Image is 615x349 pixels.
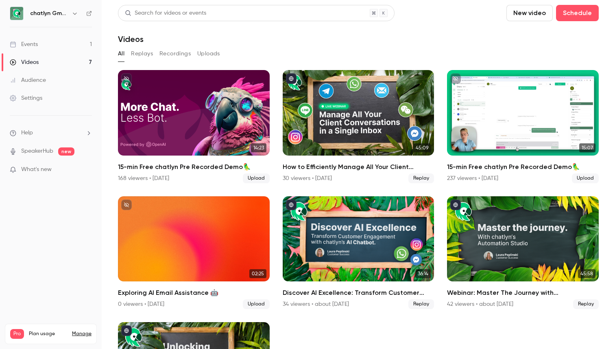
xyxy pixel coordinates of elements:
a: 45:09How to Efficiently Manage All Your Client Conversations in a Single Inbox30 viewers • [DATE]... [283,70,434,183]
span: 02:25 [249,269,266,278]
div: Audience [10,76,46,84]
button: published [450,200,461,210]
h2: 15-min Free chatlyn Pre Recorded Demo🦜 [118,162,270,172]
button: published [286,200,297,210]
li: Webinar: Master The Journey with chatlyn’s Automation Studio! 🌟 [447,196,599,309]
a: 14:2315-min Free chatlyn Pre Recorded Demo🦜168 viewers • [DATE]Upload [118,70,270,183]
span: 36:14 [415,269,431,278]
button: published [286,73,297,84]
span: Plan usage [29,331,67,337]
button: All [118,47,124,60]
a: 15:0715-min Free chatlyn Pre Recorded Demo🦜237 viewers • [DATE]Upload [447,70,599,183]
a: SpeakerHub [21,147,53,156]
div: 30 viewers • [DATE] [283,174,332,182]
div: 42 viewers • about [DATE] [447,300,513,308]
h2: Exploring AI Email Assistance 🤖 [118,288,270,298]
a: Manage [72,331,92,337]
span: 14:23 [251,143,266,152]
span: Upload [572,173,599,183]
a: 36:14Discover AI Excellence: Transform Customer Engagement with [PERSON_NAME]’s AI Chatbot34 view... [283,196,434,309]
span: Upload [243,173,270,183]
div: Settings [10,94,42,102]
button: unpublished [121,73,132,84]
h2: 15-min Free chatlyn Pre Recorded Demo🦜 [447,162,599,172]
span: Pro [10,329,24,339]
button: Recordings [159,47,191,60]
div: 168 viewers • [DATE] [118,174,169,182]
h2: How to Efficiently Manage All Your Client Conversations in a Single Inbox [283,162,434,172]
span: What's new [21,165,52,174]
div: Events [10,40,38,48]
img: chatlyn GmbH [10,7,23,20]
div: 34 viewers • about [DATE] [283,300,349,308]
span: 45:09 [413,143,431,152]
button: Replays [131,47,153,60]
a: 45:58Webinar: Master The Journey with [PERSON_NAME]’s Automation Studio! 🌟42 viewers • about [DAT... [447,196,599,309]
li: 15-min Free chatlyn Pre Recorded Demo🦜 [447,70,599,183]
li: help-dropdown-opener [10,129,92,137]
span: 45:58 [578,269,595,278]
li: Discover AI Excellence: Transform Customer Engagement with chatlyn’s AI Chatbot [283,196,434,309]
h6: chatlyn GmbH [30,9,68,18]
h2: Webinar: Master The Journey with [PERSON_NAME]’s Automation Studio! 🌟 [447,288,599,298]
button: unpublished [121,200,132,210]
span: 15:07 [579,143,595,152]
div: Search for videos or events [125,9,206,18]
div: 0 viewers • [DATE] [118,300,164,308]
div: Videos [10,58,39,66]
iframe: Noticeable Trigger [82,166,92,173]
span: Upload [243,299,270,309]
h2: Discover AI Excellence: Transform Customer Engagement with [PERSON_NAME]’s AI Chatbot [283,288,434,298]
section: Videos [118,5,599,344]
span: new [58,147,74,156]
button: New video [506,5,553,21]
li: Exploring AI Email Assistance 🤖 [118,196,270,309]
li: 15-min Free chatlyn Pre Recorded Demo🦜 [118,70,270,183]
span: Replay [408,173,434,183]
button: unpublished [450,73,461,84]
button: Schedule [556,5,599,21]
span: Help [21,129,33,137]
h1: Videos [118,34,144,44]
button: Uploads [197,47,220,60]
button: published [121,325,132,336]
a: 02:25Exploring AI Email Assistance 🤖0 viewers • [DATE]Upload [118,196,270,309]
span: Replay [573,299,599,309]
div: 237 viewers • [DATE] [447,174,498,182]
li: How to Efficiently Manage All Your Client Conversations in a Single Inbox [283,70,434,183]
span: Replay [408,299,434,309]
